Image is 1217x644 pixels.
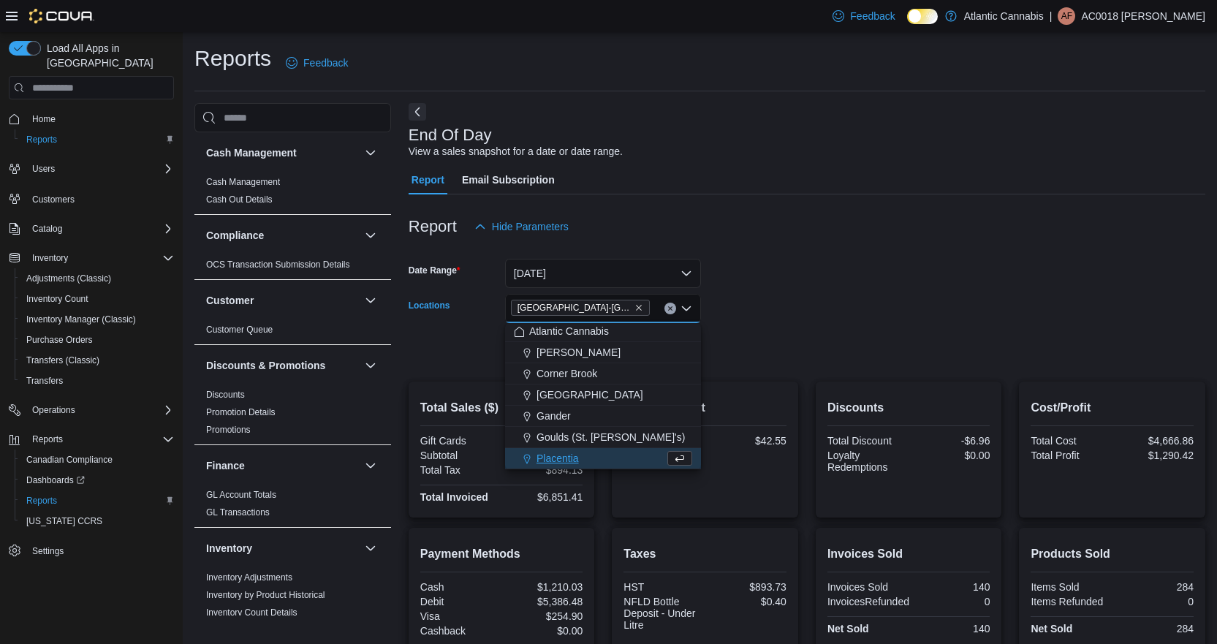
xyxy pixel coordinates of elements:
span: Transfers (Classic) [20,352,174,369]
div: Compliance [194,256,391,279]
span: Inventory Count [26,293,88,305]
h2: Taxes [623,545,786,563]
button: Corner Brook [505,363,701,384]
h1: Reports [194,44,271,73]
div: $0.00 [911,450,990,461]
button: Cash Management [206,145,359,160]
span: Discounts [206,389,245,401]
span: Settings [32,545,64,557]
a: OCS Transaction Submission Details [206,260,350,270]
span: [GEOGRAPHIC_DATA] [537,387,643,402]
button: Catalog [26,220,68,238]
h3: Compliance [206,228,264,243]
button: Discounts & Promotions [206,358,359,373]
button: Finance [206,458,359,473]
h2: Discounts [827,399,990,417]
span: Placentia [537,451,579,466]
span: Settings [26,542,174,560]
span: Adjustments (Classic) [26,273,111,284]
div: Total Tax [420,464,498,476]
span: [GEOGRAPHIC_DATA]-[GEOGRAPHIC_DATA] [517,300,632,315]
button: Transfers (Classic) [15,350,180,371]
h3: Cash Management [206,145,297,160]
button: Users [26,160,61,178]
span: Cash Out Details [206,194,273,205]
a: Transfers (Classic) [20,352,105,369]
div: NFLD Bottle Deposit - Under Litre [623,596,702,631]
div: $0.00 [504,625,583,637]
h2: Invoices Sold [827,545,990,563]
button: Settings [3,540,180,561]
a: Inventory Adjustments [206,572,292,583]
div: 140 [911,623,990,634]
h3: Inventory [206,541,252,556]
div: InvoicesRefunded [827,596,909,607]
span: GL Transactions [206,507,270,518]
button: Clear input [664,303,676,314]
span: Home [32,113,56,125]
a: Reports [20,492,63,509]
div: HST [623,581,702,593]
img: Cova [29,9,94,23]
a: Feedback [827,1,901,31]
span: Hide Parameters [492,219,569,234]
span: Dashboards [20,471,174,489]
span: AF [1061,7,1072,25]
button: Home [3,108,180,129]
button: Customers [3,188,180,209]
span: Washington CCRS [20,512,174,530]
a: Canadian Compliance [20,451,118,469]
span: Transfers (Classic) [26,355,99,366]
button: Inventory Count [15,289,180,309]
a: Inventory Count Details [206,607,297,618]
span: Catalog [32,223,62,235]
a: Inventory Manager (Classic) [20,311,142,328]
span: Inventory [26,249,174,267]
span: Purchase Orders [26,334,93,346]
span: Atlantic Cannabis [529,324,609,338]
strong: Net Sold [1031,623,1072,634]
button: Adjustments (Classic) [15,268,180,289]
span: Dashboards [26,474,85,486]
button: Users [3,159,180,179]
h2: Total Sales ($) [420,399,583,417]
span: Purchase Orders [20,331,174,349]
div: 0 [915,596,990,607]
button: Next [409,103,426,121]
button: Compliance [206,228,359,243]
button: Inventory [3,248,180,268]
button: Inventory [362,539,379,557]
span: Reports [26,431,174,448]
span: Inventory by Product Historical [206,589,325,601]
a: Adjustments (Classic) [20,270,117,287]
div: $893.73 [708,581,786,593]
span: Promotion Details [206,406,276,418]
button: [DATE] [505,259,701,288]
div: $254.90 [504,610,583,622]
div: Finance [194,486,391,527]
div: Cashback [420,625,498,637]
span: Users [32,163,55,175]
h2: Average Spent [623,399,786,417]
span: Operations [32,404,75,416]
button: Reports [26,431,69,448]
a: Promotions [206,425,251,435]
span: Goulds (St. [PERSON_NAME]'s) [537,430,685,444]
span: Operations [26,401,174,419]
span: Inventory Manager (Classic) [26,314,136,325]
div: $1,210.03 [504,581,583,593]
h2: Products Sold [1031,545,1194,563]
h3: Customer [206,293,254,308]
span: Customers [32,194,75,205]
span: Feedback [850,9,895,23]
button: Remove Grand Falls-Windsor from selection in this group [634,303,643,312]
span: Report [412,165,444,194]
span: Dark Mode [907,24,908,25]
button: Reports [15,490,180,511]
a: Inventory Count [20,290,94,308]
h2: Cost/Profit [1031,399,1194,417]
a: Settings [26,542,69,560]
span: Inventory Count [20,290,174,308]
a: Customers [26,191,80,208]
div: Invoices Sold [827,581,906,593]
